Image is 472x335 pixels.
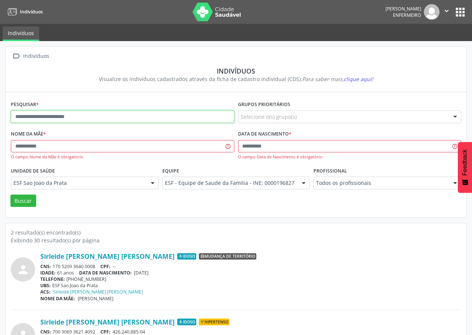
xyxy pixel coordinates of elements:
[11,51,22,62] i: 
[13,179,143,187] span: ESF Sao Joao da Prata
[177,319,196,325] span: Idoso
[316,179,446,187] span: Todos os profissionais
[40,329,461,335] div: 700 9069 3621 4092
[11,154,234,160] div: O campo Nome da Mãe é obrigatório
[100,329,110,335] span: CPF:
[11,229,461,236] div: 2 resultado(s) encontrado(s)
[238,154,462,160] div: O campo Data de Nascimento é obrigatório
[113,263,116,270] span: --
[11,236,461,244] div: Exibindo 30 resultado(s) por página
[440,4,454,20] button: 
[40,270,56,276] span: IDADE:
[199,319,229,325] span: Hipertenso
[458,142,472,193] button: Feedback - Mostrar pesquisa
[16,263,30,276] i: person
[385,6,421,12] div: [PERSON_NAME]
[10,195,36,207] button: Buscar
[462,149,468,176] span: Feedback
[302,75,373,83] i: Para saber mais,
[40,289,50,295] span: ACS:
[11,128,46,140] label: Nome da mãe
[20,9,43,15] span: Indivíduos
[22,51,50,62] div: Indivíduos
[11,51,50,62] a:  Indivíduos
[40,329,51,335] span: CNS:
[79,270,132,276] span: DATA DE NASCIMENTO:
[53,289,143,295] a: Sirleide [PERSON_NAME] [PERSON_NAME]
[443,7,451,15] i: 
[238,128,291,140] label: Data de nascimento
[424,4,440,20] img: img
[40,263,51,270] span: CNS:
[165,179,295,187] span: ESF - Equipe de Saude da Familia - INE: 0000196827
[16,75,456,83] div: Visualize os indivíduos cadastrados através da ficha de cadastro individual (CDS).
[199,253,256,260] span: Mudança de território
[113,329,145,335] span: 426.240.885-04
[5,6,43,18] a: Indivíduos
[40,318,175,326] a: Sirleide [PERSON_NAME] [PERSON_NAME]
[40,263,461,270] div: 170 5209 3640 0008
[40,282,51,289] span: UBS:
[134,270,149,276] span: [DATE]
[78,295,113,302] span: [PERSON_NAME]
[40,252,175,260] a: Sirleide [PERSON_NAME] [PERSON_NAME]
[11,165,55,177] label: Unidade de saúde
[241,113,297,121] span: Selecione o(s) grupo(s)
[16,67,456,75] div: Indivíduos
[313,165,347,177] label: Profissional
[162,165,179,177] label: Equipe
[100,263,110,270] span: CPF:
[238,99,290,111] label: Grupos prioritários
[40,276,65,282] span: TELEFONE:
[344,75,373,83] span: clique aqui!
[393,12,421,18] span: Enfermeiro
[454,6,467,19] button: apps
[40,276,461,282] div: [PHONE_NUMBER]
[40,270,461,276] div: 61 anos
[40,295,75,302] span: NOME DA MÃE:
[3,27,39,41] a: Indivíduos
[40,282,461,289] div: ESF Sao Joao da Prata
[177,253,196,260] span: Idoso
[11,99,39,111] label: Pesquisar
